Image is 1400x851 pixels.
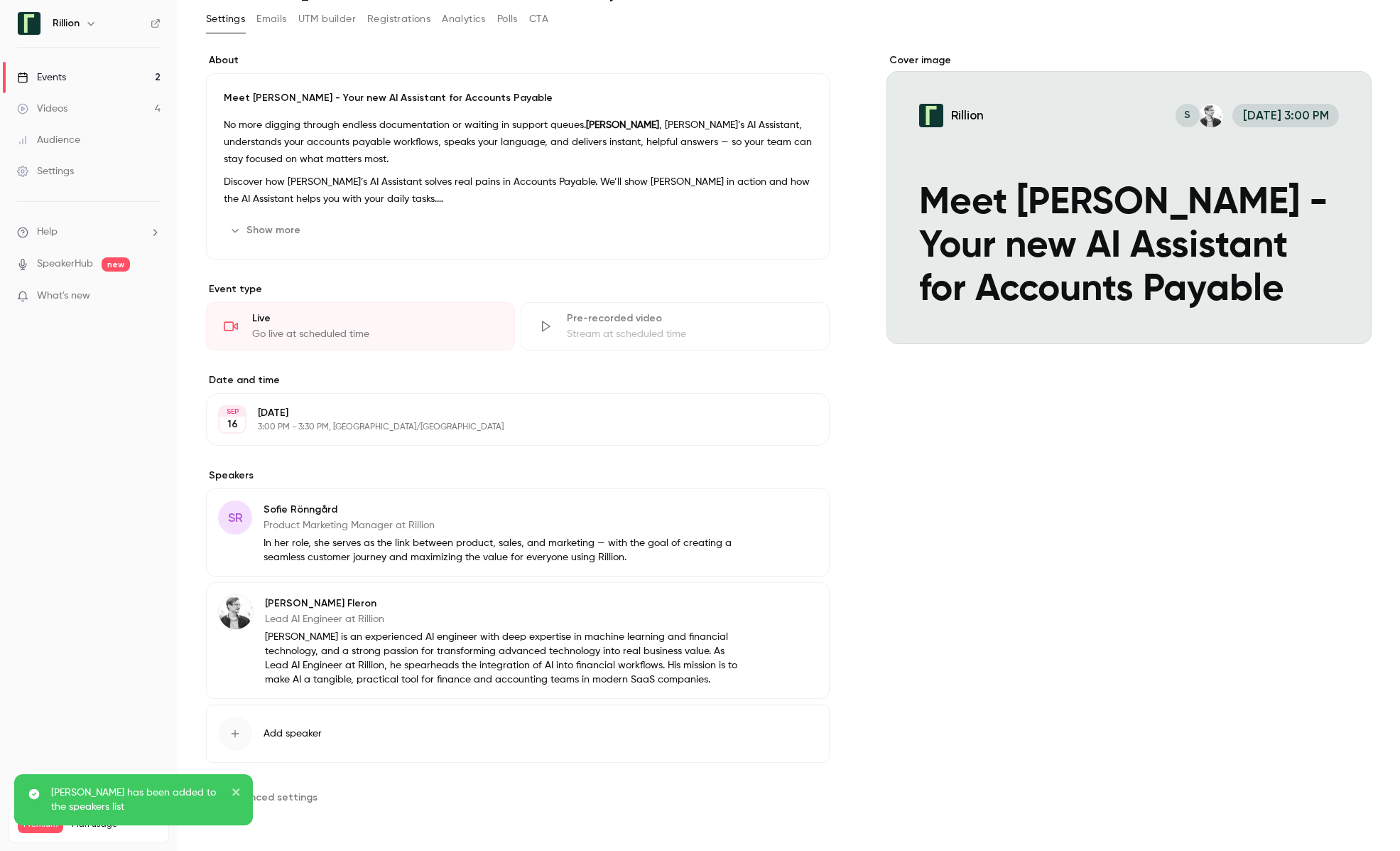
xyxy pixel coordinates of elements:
[227,417,238,432] p: 16
[265,630,737,687] p: [PERSON_NAME] is an experienced AI engineer with deep expertise in machine learning and financial...
[886,53,1372,68] label: Cover image
[206,282,830,296] p: Event type
[264,518,737,532] p: Product Marketing Manager at Rillion
[37,225,58,240] span: Help
[17,70,66,85] div: Events
[143,290,161,303] iframe: Noticeable Trigger
[219,407,245,417] div: SEP
[206,488,830,577] div: SRSofie RönngårdProduct Marketing Manager at RillionIn her role, she serves as the link between p...
[256,8,286,31] button: Emails
[206,786,326,808] button: Advanced settings
[219,595,253,629] img: Emil Fleron
[264,503,737,517] p: Sofie Rönngård
[265,612,737,626] p: Lead AI Engineer at Rillion
[224,117,812,168] p: No more digging through endless documentation or waiting in support queues. , [PERSON_NAME]’s AI ...
[206,786,830,808] section: Advanced settings
[497,8,518,31] button: Polls
[17,225,161,240] li: help-dropdown-opener
[224,173,812,208] p: Discover how [PERSON_NAME]’s AI Assistant solves real pains in Accounts Payable. We’ll show [PERS...
[529,8,548,31] button: CTA
[252,311,497,326] div: Live
[567,311,812,326] div: Pre-recorded video
[206,705,830,763] button: Add speaker
[567,327,812,341] div: Stream at scheduled time
[102,257,130,272] span: new
[258,406,754,420] p: [DATE]
[224,219,309,242] button: Show more
[224,91,812,105] p: Meet [PERSON_NAME] - Your new AI Assistant for Accounts Payable
[37,257,93,272] a: SpeakerHub
[298,8,356,31] button: UTM builder
[51,786,222,814] p: [PERSON_NAME] has been added to the speakers list
[206,53,830,68] label: About
[886,53,1372,344] section: Cover image
[18,12,40,35] img: Rillion
[206,302,515,350] div: LiveGo live at scheduled time
[17,133,80,147] div: Audience
[442,8,486,31] button: Analytics
[367,8,430,31] button: Registrations
[206,469,830,483] label: Speakers
[17,164,74,178] div: Settings
[206,373,830,387] label: Date and time
[264,536,737,564] p: In her role, she serves as the link between product, sales, and marketing — with the goal of crea...
[53,16,80,31] h6: Rillion
[252,327,497,341] div: Go live at scheduled time
[37,289,90,304] span: What's new
[258,422,754,433] p: 3:00 PM - 3:30 PM, [GEOGRAPHIC_DATA]/[GEOGRAPHIC_DATA]
[228,508,243,528] span: SR
[521,302,830,350] div: Pre-recorded videoStream at scheduled time
[264,727,322,741] span: Add speaker
[586,120,659,130] strong: [PERSON_NAME]
[17,102,67,116] div: Videos
[206,8,245,31] button: Settings
[206,582,830,699] div: Emil Fleron[PERSON_NAME] FleronLead AI Engineer at Rillion[PERSON_NAME] is an experienced AI engi...
[226,790,318,805] span: Advanced settings
[232,786,242,803] button: close
[265,596,737,611] p: [PERSON_NAME] Fleron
